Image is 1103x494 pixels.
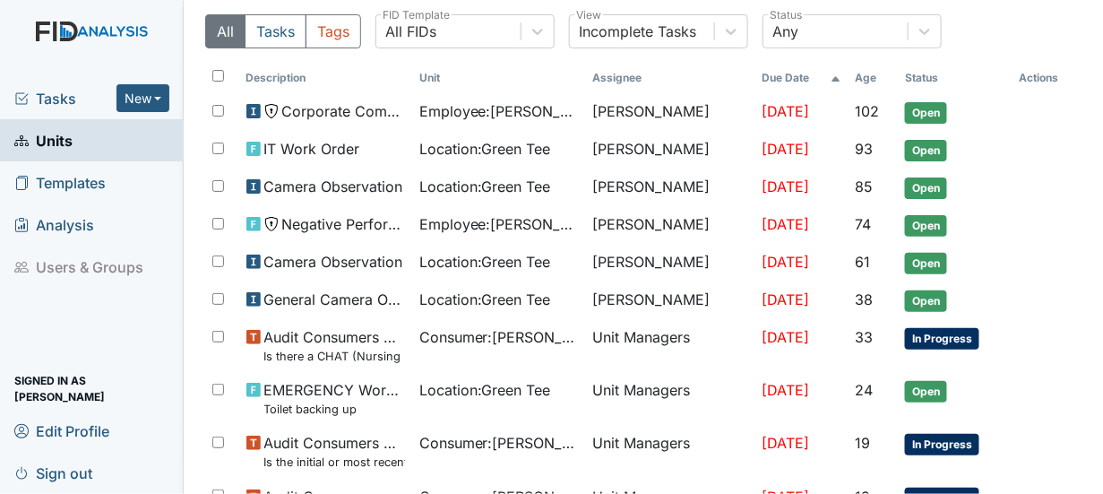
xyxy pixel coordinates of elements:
[205,14,361,48] div: Type filter
[585,282,754,319] td: [PERSON_NAME]
[14,211,94,238] span: Analysis
[585,319,754,372] td: Unit Managers
[419,326,578,348] span: Consumer : [PERSON_NAME]
[282,100,405,122] span: Corporate Compliance
[116,84,170,112] button: New
[264,379,405,418] span: EMERGENCY Work Order Toilet backing up
[856,215,872,233] span: 74
[585,131,754,169] td: [PERSON_NAME]
[762,381,809,399] span: [DATE]
[772,21,798,42] div: Any
[585,372,754,425] td: Unit Managers
[856,140,874,158] span: 93
[264,326,405,365] span: Audit Consumers Charts Is there a CHAT (Nursing Evaluation) no more than a year old?
[264,138,360,160] span: IT Work Order
[212,70,224,82] input: Toggle All Rows Selected
[419,213,578,235] span: Employee : [PERSON_NAME]
[14,126,73,154] span: Units
[762,328,809,346] span: [DATE]
[419,289,551,310] span: Location : Green Tee
[754,63,848,93] th: Toggle SortBy
[849,63,898,93] th: Toggle SortBy
[245,14,306,48] button: Tasks
[412,63,585,93] th: Toggle SortBy
[762,140,809,158] span: [DATE]
[14,375,169,403] span: Signed in as [PERSON_NAME]
[905,140,947,161] span: Open
[282,213,405,235] span: Negative Performance Review
[419,138,551,160] span: Location : Green Tee
[14,417,109,445] span: Edit Profile
[905,434,979,455] span: In Progress
[264,289,405,310] span: General Camera Observation
[264,348,405,365] small: Is there a CHAT (Nursing Evaluation) no more than a year old?
[419,432,578,454] span: Consumer : [PERSON_NAME]
[905,215,947,237] span: Open
[14,459,92,487] span: Sign out
[585,169,754,206] td: [PERSON_NAME]
[239,63,412,93] th: Toggle SortBy
[856,102,880,120] span: 102
[905,381,947,403] span: Open
[905,102,947,124] span: Open
[905,328,979,350] span: In Progress
[585,425,754,478] td: Unit Managers
[14,169,106,196] span: Templates
[419,176,551,197] span: Location : Green Tee
[856,253,871,271] span: 61
[14,88,116,109] a: Tasks
[905,178,947,199] span: Open
[762,290,809,308] span: [DATE]
[264,401,405,418] small: Toilet backing up
[585,63,754,93] th: Assignee
[264,176,403,197] span: Camera Observation
[856,328,874,346] span: 33
[898,63,1013,93] th: Toggle SortBy
[856,178,874,195] span: 85
[306,14,361,48] button: Tags
[856,434,871,452] span: 19
[762,102,809,120] span: [DATE]
[264,432,405,471] span: Audit Consumers Charts Is the initial or most recent Social Evaluation in the chart?
[585,244,754,282] td: [PERSON_NAME]
[205,14,246,48] button: All
[856,290,874,308] span: 38
[762,253,809,271] span: [DATE]
[264,454,405,471] small: Is the initial or most recent Social Evaluation in the chart?
[856,381,874,399] span: 24
[905,290,947,312] span: Open
[585,93,754,131] td: [PERSON_NAME]
[762,434,809,452] span: [DATE]
[419,379,551,401] span: Location : Green Tee
[264,251,403,273] span: Camera Observation
[1013,63,1081,93] th: Actions
[579,21,696,42] div: Incomplete Tasks
[419,251,551,273] span: Location : Green Tee
[419,100,578,122] span: Employee : [PERSON_NAME]
[762,215,809,233] span: [DATE]
[905,253,947,274] span: Open
[585,206,754,244] td: [PERSON_NAME]
[762,178,809,195] span: [DATE]
[385,21,436,42] div: All FIDs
